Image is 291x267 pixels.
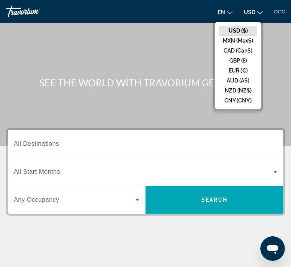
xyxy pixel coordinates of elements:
span: All Start Months [14,168,60,175]
input: Select destination [14,140,277,149]
button: EUR (€) [219,66,257,76]
button: CAD (Can$) [219,46,257,56]
button: MXN (Mex$) [219,36,257,46]
button: CNY (CN¥) [219,96,257,105]
iframe: Кнопка запуска окна обмена сообщениями [260,236,285,261]
button: NZD (NZ$) [219,86,257,96]
button: Change language [218,7,232,18]
span: All Destinations [14,140,59,147]
div: Search widget [8,130,283,214]
span: en [218,9,225,15]
a: Travorium [6,6,63,17]
button: Change currency [244,7,263,18]
span: USD [244,9,255,15]
span: Any Occupancy [14,196,59,203]
span: Search [201,197,227,203]
button: USD ($) [219,26,257,36]
h1: SEE THE WORLD WITH TRAVORIUM GETAWAYS [6,77,285,88]
button: AUD (A$) [219,76,257,86]
button: Search [145,186,283,214]
button: GBP (£) [219,56,257,66]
